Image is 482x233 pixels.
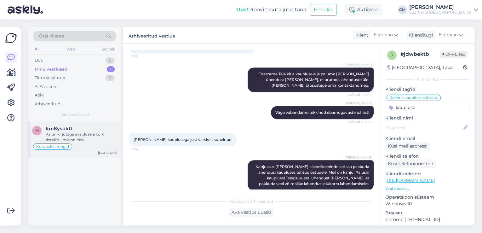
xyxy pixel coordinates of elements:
p: Chrome [TECHNICAL_ID] [385,216,469,223]
p: Kliendi telefon [385,153,469,160]
b: Uus! [236,7,248,13]
div: Kõik [35,92,44,98]
p: Operatsioonisüsteem [385,194,469,201]
div: [GEOGRAPHIC_DATA], Tapa [387,64,453,71]
span: Estonian [374,32,393,38]
div: [PERSON_NAME] [409,5,471,10]
div: Tiimi vestlused [35,75,66,81]
p: Brauser [385,210,469,216]
a: [URL][DOMAIN_NAME] [385,178,435,183]
span: Nähtud ✓ 12:14 [348,119,372,124]
div: Klient [353,32,368,38]
div: Ava vestlus uuesti [229,208,274,217]
div: All [33,45,41,53]
div: [DATE] 12:28 [98,150,117,155]
div: Aktiivne [344,4,383,15]
span: m [35,128,39,133]
div: 1 [107,66,115,73]
div: CM [398,5,407,14]
div: Kliendi info [385,77,469,82]
div: Proovi tasuta juba täna: [236,6,307,14]
div: Web [65,45,76,53]
span: Kahjuks e-[PERSON_NAME] klienditeenindus ei saa pakkuda lahendusi kaupluses tehtud ostudele. Meil... [255,164,370,186]
p: Kliendi nimi [385,115,469,121]
div: Sportland [GEOGRAPHIC_DATA] [409,10,471,15]
div: Uus [35,57,43,64]
span: 12:10 [131,54,155,59]
span: [PERSON_NAME] [345,62,372,67]
p: Vaata edasi ... [385,186,469,191]
div: Küsi telefoninumbrit [385,160,436,168]
span: [PERSON_NAME] kauplusega just värskelt suhelnud. [134,137,232,142]
span: Edastame Teie kirja kauplusele ja palume [PERSON_NAME] ühendust [PERSON_NAME], et arutada lahendu... [258,72,370,88]
label: Arhiveeritud vestlus [129,31,175,39]
p: Windows 10 [385,201,469,207]
div: Palun kirjutage avaldusele kõik detailid - mis on tšekil [PERSON_NAME], mis kuupäeval ostetud ja ... [45,131,117,143]
span: [PERSON_NAME] [345,101,372,106]
span: Vestlus on arhiveeritud [230,199,273,204]
span: Minu vestlused [60,112,89,118]
div: Arhiveeritud [35,101,60,107]
p: Kliendi email [385,135,469,142]
span: Väga vabandame tekkinud ebamugavuste pärast! [275,110,369,115]
input: Lisa nimi [386,124,462,131]
span: Offline [440,51,468,58]
input: Lisa tag [385,103,469,112]
div: # jdwbektb [400,50,440,58]
span: 12:14 [131,147,155,151]
button: Emailid [310,4,337,16]
p: Kliendi tag'id [385,86,469,93]
span: #m8ysoktt [45,126,72,131]
img: Askly Logo [5,32,17,44]
div: Socials [100,45,116,53]
div: Küsi meiliaadressi [385,142,430,150]
span: Kaebus kaupluse kohta [389,96,433,100]
span: Nähtud ✓ 12:14 [348,92,372,97]
p: Klienditeekond [385,171,469,177]
span: Korduskviitungid [36,145,69,149]
div: Minu vestlused [35,66,67,73]
div: Klienditugi [406,32,433,38]
span: Otsi kliente [39,33,64,39]
div: AI Assistent [35,84,58,90]
span: [PERSON_NAME] [345,155,372,160]
a: [PERSON_NAME]Sportland [GEOGRAPHIC_DATA] [409,5,478,15]
span: Estonian [439,32,458,38]
span: j [391,53,393,57]
div: 0 [106,57,115,64]
div: 0 [106,75,115,81]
